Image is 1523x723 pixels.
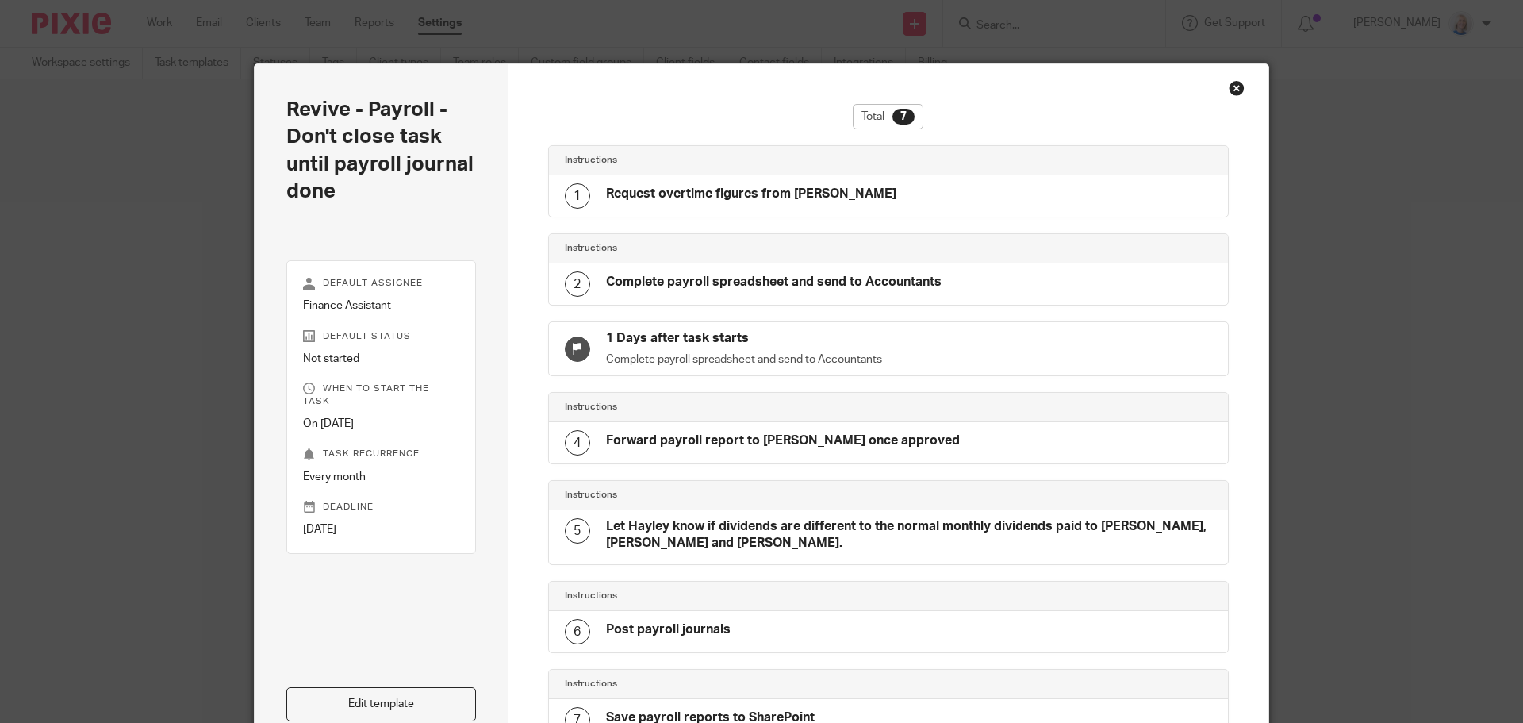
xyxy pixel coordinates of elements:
[606,330,888,347] h4: 1 Days after task starts
[303,448,459,460] p: Task recurrence
[565,518,590,544] div: 5
[565,678,888,690] h4: Instructions
[303,277,459,290] p: Default assignee
[565,242,888,255] h4: Instructions
[565,183,590,209] div: 1
[606,274,942,290] h4: Complete payroll spreadsheet and send to Accountants
[606,518,1213,552] h4: Let Hayley know if dividends are different to the normal monthly dividends paid to [PERSON_NAME],...
[606,352,888,367] p: Complete payroll spreadsheet and send to Accountants
[565,154,888,167] h4: Instructions
[303,351,459,367] p: Not started
[853,104,923,129] div: Total
[606,433,960,449] h4: Forward payroll report to [PERSON_NAME] once approved
[1229,80,1245,96] div: Close this dialog window
[606,621,731,638] h4: Post payroll journals
[565,619,590,644] div: 6
[303,298,459,313] p: Finance Assistant
[303,416,459,432] p: On [DATE]
[606,186,896,202] h4: Request overtime figures from [PERSON_NAME]
[892,109,915,125] div: 7
[303,330,459,343] p: Default status
[565,271,590,297] div: 2
[565,590,888,602] h4: Instructions
[286,687,476,721] a: Edit template
[565,489,888,502] h4: Instructions
[565,430,590,456] div: 4
[303,469,459,485] p: Every month
[303,501,459,513] p: Deadline
[303,521,459,537] p: [DATE]
[565,401,888,413] h4: Instructions
[303,383,459,408] p: When to start the task
[286,96,476,205] h2: Revive - Payroll - Don't close task until payroll journal done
